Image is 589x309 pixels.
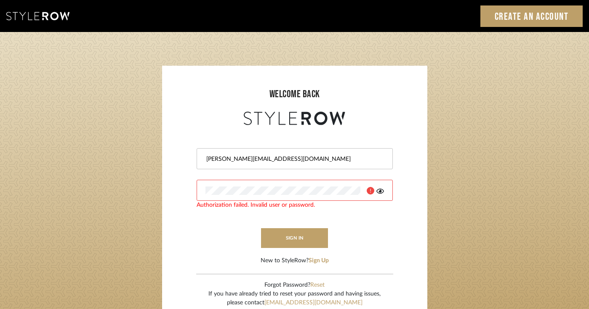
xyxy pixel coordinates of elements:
button: Sign Up [309,256,329,265]
div: New to StyleRow? [261,256,329,265]
button: sign in [261,228,328,248]
div: If you have already tried to reset your password and having issues, please contact [208,290,381,307]
a: Create an Account [480,5,583,27]
div: Forgot Password? [208,281,381,290]
button: Reset [310,281,325,290]
a: [EMAIL_ADDRESS][DOMAIN_NAME] [264,300,362,306]
div: welcome back [171,87,419,102]
input: Email Address [205,155,382,163]
div: Authorization failed. Invalid user or password. [197,201,393,210]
